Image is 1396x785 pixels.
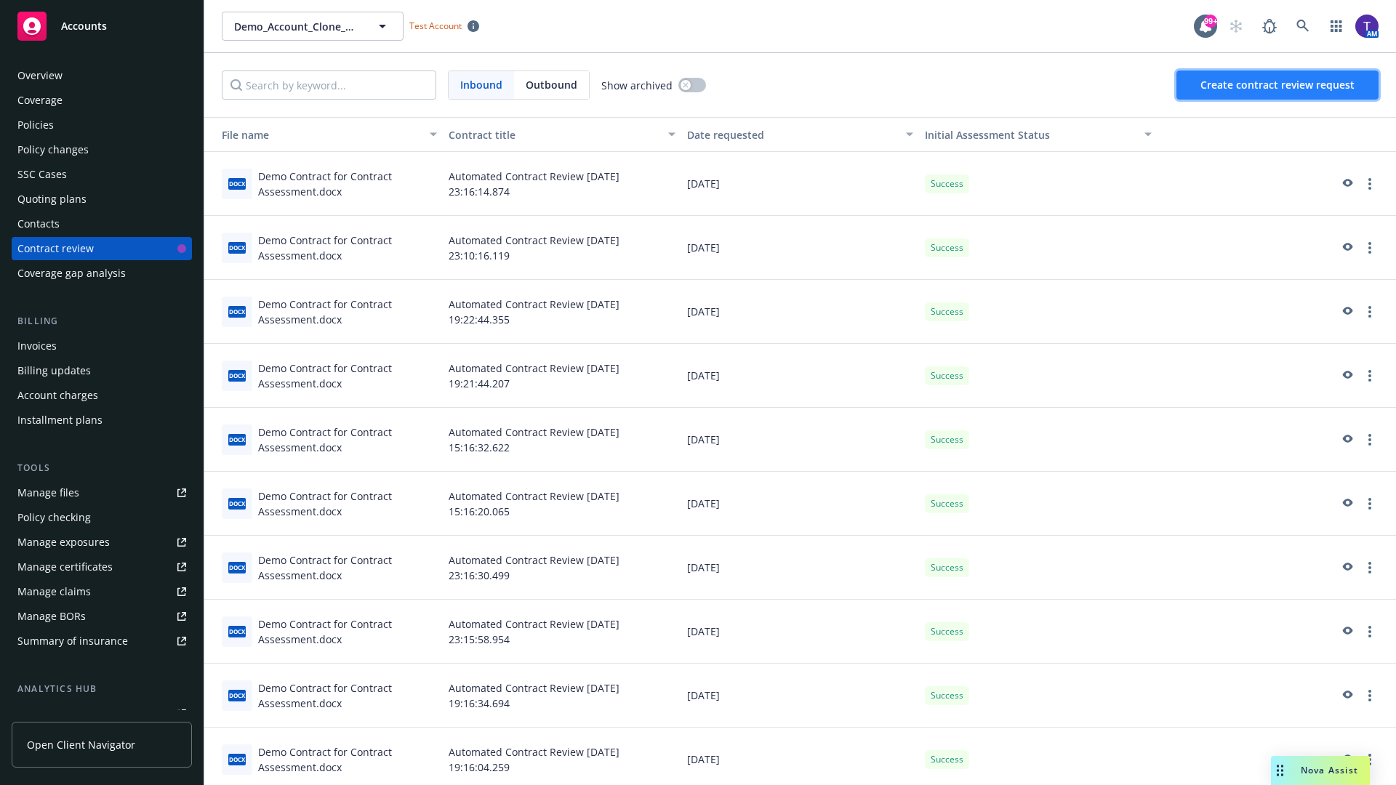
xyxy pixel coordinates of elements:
div: Installment plans [17,408,103,432]
div: Billing [12,314,192,329]
input: Search by keyword... [222,71,436,100]
a: Contract review [12,237,192,260]
div: Demo Contract for Contract Assessment.docx [258,361,437,391]
a: more [1361,687,1379,704]
div: Policy changes [17,138,89,161]
a: preview [1338,239,1355,257]
span: Initial Assessment Status [925,128,1050,142]
div: Account charges [17,384,98,407]
div: Automated Contract Review [DATE] 23:10:16.119 [443,216,681,280]
div: Drag to move [1271,756,1289,785]
span: Show archived [601,78,673,93]
a: more [1361,559,1379,576]
div: Automated Contract Review [DATE] 19:16:34.694 [443,664,681,728]
a: Manage BORs [12,605,192,628]
span: docx [228,306,246,317]
a: Accounts [12,6,192,47]
span: Success [931,369,963,382]
span: Success [931,561,963,574]
div: Demo Contract for Contract Assessment.docx [258,297,437,327]
span: Success [931,753,963,766]
div: Demo Contract for Contract Assessment.docx [258,680,437,711]
div: Coverage gap analysis [17,262,126,285]
div: Contract review [17,237,94,260]
div: Contacts [17,212,60,235]
div: Manage claims [17,580,91,603]
span: Create contract review request [1200,78,1355,92]
a: Policy changes [12,138,192,161]
span: docx [228,370,246,381]
a: more [1361,751,1379,768]
div: Coverage [17,89,63,112]
div: [DATE] [681,600,920,664]
a: preview [1338,623,1355,640]
div: [DATE] [681,664,920,728]
div: Automated Contract Review [DATE] 15:16:20.065 [443,472,681,536]
a: preview [1338,495,1355,512]
span: Accounts [61,20,107,32]
span: Test Account [409,20,462,32]
span: Nova Assist [1301,764,1358,776]
div: [DATE] [681,408,920,472]
a: preview [1338,367,1355,385]
div: Tools [12,461,192,475]
span: Outbound [514,71,589,99]
span: Success [931,625,963,638]
div: Analytics hub [12,682,192,696]
a: preview [1338,559,1355,576]
a: Coverage [12,89,192,112]
div: [DATE] [681,472,920,536]
div: [DATE] [681,536,920,600]
span: Success [931,689,963,702]
button: Create contract review request [1176,71,1379,100]
span: Test Account [404,18,485,33]
div: Demo Contract for Contract Assessment.docx [258,233,437,263]
a: Manage exposures [12,531,192,554]
div: Invoices [17,334,57,358]
a: Invoices [12,334,192,358]
a: preview [1338,175,1355,193]
div: Automated Contract Review [DATE] 23:16:30.499 [443,536,681,600]
div: Billing updates [17,359,91,382]
div: Demo Contract for Contract Assessment.docx [258,424,437,455]
span: docx [228,754,246,765]
button: Nova Assist [1271,756,1370,785]
span: Success [931,305,963,318]
div: SSC Cases [17,163,67,186]
a: Coverage gap analysis [12,262,192,285]
div: [DATE] [681,280,920,344]
span: Inbound [449,71,514,99]
span: docx [228,498,246,509]
div: Policies [17,113,54,137]
a: Contacts [12,212,192,235]
div: Demo Contract for Contract Assessment.docx [258,616,437,647]
button: Date requested [681,117,920,152]
div: Loss summary generator [17,702,138,725]
a: preview [1338,751,1355,768]
div: Overview [17,64,63,87]
div: Manage certificates [17,555,113,579]
a: more [1361,239,1379,257]
span: Success [931,497,963,510]
a: more [1361,623,1379,640]
div: Summary of insurance [17,629,128,653]
a: Policy checking [12,506,192,529]
a: more [1361,367,1379,385]
div: Manage exposures [17,531,110,554]
div: Manage files [17,481,79,504]
img: photo [1355,15,1379,38]
div: File name [210,127,421,142]
a: Overview [12,64,192,87]
div: Toggle SortBy [925,127,1136,142]
div: Automated Contract Review [DATE] 23:16:14.874 [443,152,681,216]
a: more [1361,495,1379,512]
div: Policy checking [17,506,91,529]
a: Search [1288,12,1317,41]
div: Automated Contract Review [DATE] 15:16:32.622 [443,408,681,472]
a: Summary of insurance [12,629,192,653]
div: Quoting plans [17,188,87,211]
span: docx [228,690,246,701]
a: Account charges [12,384,192,407]
a: more [1361,175,1379,193]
